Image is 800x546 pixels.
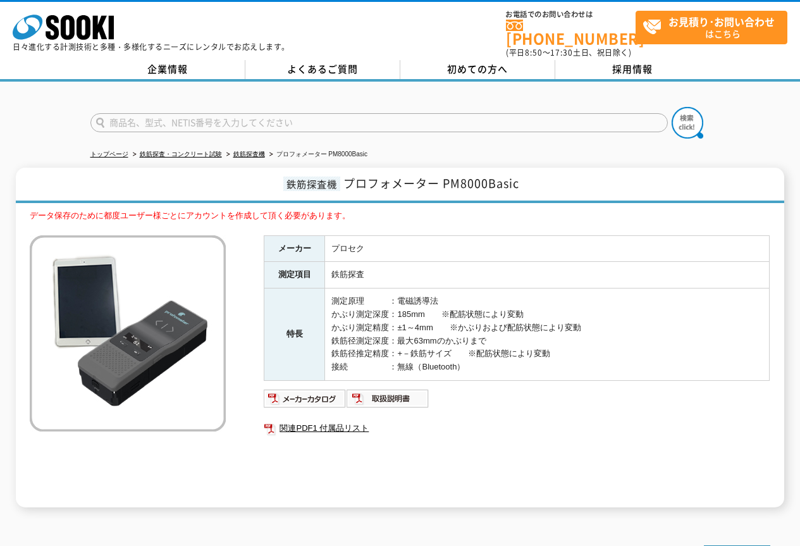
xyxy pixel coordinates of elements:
a: 採用情報 [555,60,710,79]
a: 取扱説明書 [347,397,429,406]
a: 鉄筋探査機 [233,151,265,158]
a: [PHONE_NUMBER] [506,20,636,46]
li: プロフォメーター PM8000Basic [267,148,367,161]
td: 測定原理 ：電磁誘導法 かぶり測定深度：185mm ※配筋状態により変動 かぶり測定精度：±1～4mm ※かぶりおよび配筋状態により変動 鉄筋径測定深度：最大63mmのかぶりまで 鉄筋径推定精度... [325,289,770,381]
a: メーカーカタログ [264,397,347,406]
a: 企業情報 [90,60,245,79]
img: btn_search.png [672,107,703,139]
a: お見積り･お問い合わせはこちら [636,11,787,44]
span: お電話でのお問い合わせは [506,11,636,18]
span: 8:50 [525,47,543,58]
a: 関連PDF1 付属品リスト [264,420,770,437]
input: 商品名、型式、NETIS番号を入力してください [90,113,668,132]
span: プロフォメーター PM8000Basic [343,175,519,192]
span: 鉄筋探査機 [283,177,340,191]
a: 初めての方へ [400,60,555,79]
img: メーカーカタログ [264,388,347,409]
span: (平日 ～ 土日、祝日除く) [506,47,631,58]
th: 特長 [264,289,325,381]
span: 初めての方へ [447,62,508,76]
a: トップページ [90,151,128,158]
th: 測定項目 [264,262,325,289]
span: はこちら [643,11,787,43]
img: 取扱説明書 [347,388,429,409]
td: プロセク [325,235,770,262]
td: 鉄筋探査 [325,262,770,289]
img: プロフォメーター PM8000Basic [30,235,226,431]
a: 鉄筋探査・コンクリート試験 [140,151,222,158]
a: よくあるご質問 [245,60,400,79]
th: メーカー [264,235,325,262]
p: 日々進化する計測技術と多種・多様化するニーズにレンタルでお応えします。 [13,43,290,51]
font: データ保存のために都度ユーザー様ごとにアカウントを作成して頂く必要があります。 [30,211,350,220]
span: 17:30 [550,47,573,58]
strong: お見積り･お問い合わせ [668,14,775,29]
